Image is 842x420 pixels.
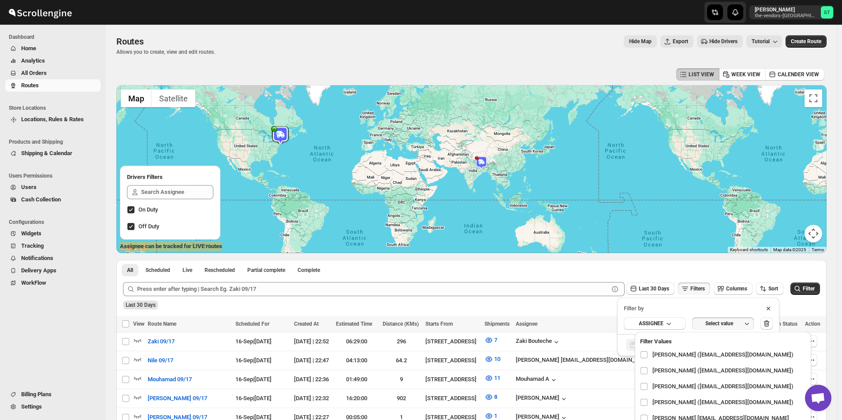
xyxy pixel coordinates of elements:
[7,1,73,23] img: ScrollEngine
[494,375,500,381] span: 11
[639,320,663,327] span: ASSIGNEE
[652,366,794,375] span: [PERSON_NAME] ([EMAIL_ADDRESS][DOMAIN_NAME])
[425,356,479,365] div: [STREET_ADDRESS]
[21,279,46,286] span: WorkFlow
[336,321,372,327] span: Estimated Time
[660,35,693,48] button: Export
[673,38,688,45] span: Export
[152,89,195,107] button: Show satellite imagery
[21,391,52,398] span: Billing Plans
[624,35,657,48] button: Map action label
[21,255,53,261] span: Notifications
[21,70,47,76] span: All Orders
[755,13,817,19] p: the-vendors-[GEOGRAPHIC_DATA]
[494,394,497,400] span: 8
[678,282,710,295] button: Filters
[676,68,719,81] button: LIST VIEW
[624,317,686,330] button: ASSIGNEE
[5,55,101,67] button: Analytics
[126,302,156,308] span: Last 30 Days
[824,10,830,15] text: ST
[805,321,820,327] span: Action
[148,356,173,365] span: Nile 09/17
[127,173,213,182] h2: Drivers Filters
[383,337,421,346] div: 296
[778,71,819,78] span: CALENDER VIEW
[624,304,644,313] span: Filter by
[119,242,148,253] a: Open this area in Google Maps (opens a new window)
[516,375,558,384] button: Mouhamad A
[5,264,101,277] button: Delivery Apps
[294,321,319,327] span: Created At
[383,394,421,403] div: 902
[122,264,138,276] button: All routes
[235,321,269,327] span: Scheduled For
[756,282,783,295] button: Sort
[383,375,421,384] div: 9
[479,352,506,366] button: 10
[138,223,159,230] span: Off Duty
[141,185,213,199] input: Search Assignee
[9,104,101,112] span: Store Locations
[752,38,770,45] span: Tutorial
[425,375,479,384] div: [STREET_ADDRESS]
[652,350,794,359] span: [PERSON_NAME] ([EMAIL_ADDRESS][DOMAIN_NAME])
[383,321,419,327] span: Distance (KMs)
[516,338,561,346] button: Zaki Bouteche
[730,247,768,253] button: Keyboard shortcuts
[494,356,500,362] span: 10
[731,71,760,78] span: WEEK VIEW
[790,282,820,295] button: Filter
[479,333,503,347] button: 7
[805,225,822,242] button: Map camera controls
[183,267,192,274] span: Live
[746,35,782,48] button: Tutorial
[298,267,320,274] span: Complete
[235,395,272,401] span: 16-Sep | [DATE]
[425,321,453,327] span: Starts From
[516,357,661,365] button: [PERSON_NAME] [EMAIL_ADDRESS][DOMAIN_NAME]
[336,337,377,346] div: 06:29:00
[479,371,506,385] button: 11
[709,38,738,45] span: Hide Drivers
[765,68,824,81] button: CALENDER VIEW
[120,242,222,251] label: Assignee can be tracked for LIVE routes
[247,267,285,274] span: Partial complete
[791,38,821,45] span: Create Route
[652,382,794,391] span: [PERSON_NAME] ([EMAIL_ADDRESS][DOMAIN_NAME])
[21,184,37,190] span: Users
[5,277,101,289] button: WorkFlow
[5,147,101,160] button: Shipping & Calendar
[494,413,497,419] span: 1
[5,388,101,401] button: Billing Plans
[235,338,272,345] span: 16-Sep | [DATE]
[133,321,145,327] span: View
[148,375,192,384] span: Mouhamad 09/17
[142,353,179,368] button: Nile 09/17
[21,57,45,64] span: Analytics
[116,36,144,47] span: Routes
[805,89,822,107] button: Toggle fullscreen view
[116,48,215,56] p: Allows you to create, view and edit routes.
[21,267,56,274] span: Delivery Apps
[5,240,101,252] button: Tracking
[768,286,778,292] span: Sort
[5,79,101,92] button: Routes
[294,394,331,403] div: [DATE] | 22:32
[479,390,503,404] button: 8
[142,372,197,387] button: Mouhamad 09/17
[516,394,568,403] button: [PERSON_NAME]
[749,5,834,19] button: User menu
[5,401,101,413] button: Settings
[697,320,741,327] div: Select value
[803,286,815,292] span: Filter
[5,252,101,264] button: Notifications
[821,6,833,19] span: Simcha Trieger
[383,356,421,365] div: 64.2
[755,6,817,13] p: [PERSON_NAME]
[726,286,747,292] span: Columns
[5,193,101,206] button: Cash Collection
